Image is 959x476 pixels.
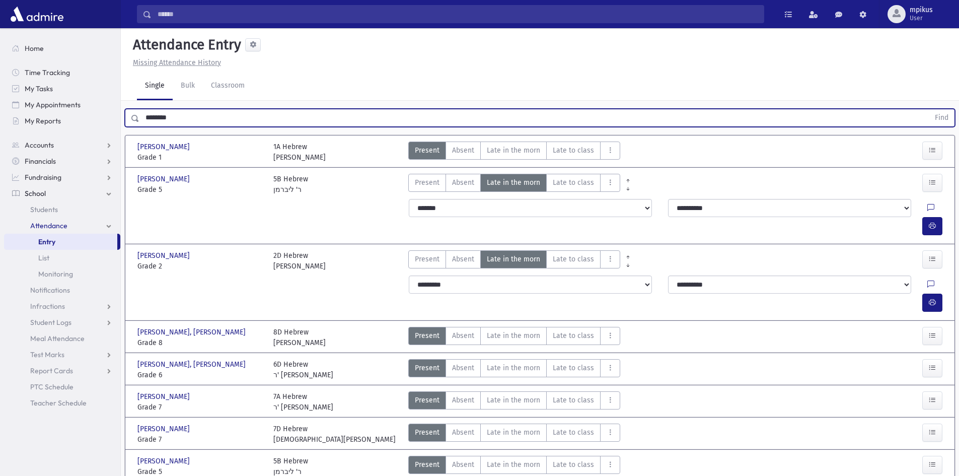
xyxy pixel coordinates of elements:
a: Monitoring [4,266,120,282]
a: PTC Schedule [4,379,120,395]
button: Find [929,109,954,126]
div: 2D Hebrew [PERSON_NAME] [273,250,326,271]
a: Financials [4,153,120,169]
div: 7A Hebrew ר' [PERSON_NAME] [273,391,333,413]
span: Late in the morn [487,427,540,438]
span: Time Tracking [25,68,70,77]
span: School [25,189,46,198]
span: List [38,253,49,262]
span: Teacher Schedule [30,398,87,407]
div: 6D Hebrew ר' [PERSON_NAME] [273,359,333,380]
a: Accounts [4,137,120,153]
a: Bulk [173,72,203,100]
span: Late in the morn [487,395,540,405]
span: Present [415,427,439,438]
span: Entry [38,237,55,246]
span: Late to class [553,427,594,438]
span: Grade 7 [137,434,263,445]
span: Late to class [553,330,594,341]
a: My Reports [4,113,120,129]
a: Classroom [203,72,253,100]
span: Test Marks [30,350,64,359]
span: Absent [452,145,474,156]
a: Missing Attendance History [129,58,221,67]
span: Absent [452,459,474,470]
span: Present [415,363,439,373]
span: [PERSON_NAME], [PERSON_NAME] [137,327,248,337]
span: Absent [452,254,474,264]
a: Test Marks [4,347,120,363]
span: Financials [25,157,56,166]
span: Absent [452,177,474,188]
span: [PERSON_NAME] [137,174,192,184]
span: Monitoring [38,269,73,279]
a: Entry [4,234,117,250]
span: Late to class [553,254,594,264]
span: Fundraising [25,173,61,182]
span: Late to class [553,395,594,405]
span: Late in the morn [487,145,540,156]
span: My Reports [25,116,61,125]
a: Notifications [4,282,120,298]
div: AttTypes [408,327,620,348]
span: Late in the morn [487,363,540,373]
span: Meal Attendance [30,334,85,343]
a: Student Logs [4,314,120,330]
div: AttTypes [408,424,620,445]
span: Present [415,177,439,188]
span: Present [415,330,439,341]
span: Home [25,44,44,53]
a: My Tasks [4,81,120,97]
div: AttTypes [408,391,620,413]
span: Absent [452,363,474,373]
span: My Tasks [25,84,53,93]
div: AttTypes [408,359,620,380]
span: Accounts [25,141,54,150]
a: Teacher Schedule [4,395,120,411]
span: Present [415,395,439,405]
span: Late in the morn [487,177,540,188]
a: List [4,250,120,266]
span: Late to class [553,177,594,188]
span: Late in the morn [487,330,540,341]
a: Fundraising [4,169,120,185]
a: Single [137,72,173,100]
span: Students [30,205,58,214]
a: Meal Attendance [4,330,120,347]
span: User [910,14,933,22]
span: Absent [452,395,474,405]
div: AttTypes [408,250,620,271]
span: Present [415,254,439,264]
a: Report Cards [4,363,120,379]
img: AdmirePro [8,4,66,24]
div: 7D Hebrew [DEMOGRAPHIC_DATA][PERSON_NAME] [273,424,396,445]
span: Late in the morn [487,459,540,470]
a: Attendance [4,218,120,234]
a: School [4,185,120,201]
span: mpikus [910,6,933,14]
span: Absent [452,427,474,438]
span: Grade 1 [137,152,263,163]
div: AttTypes [408,174,620,195]
span: [PERSON_NAME] [137,424,192,434]
span: [PERSON_NAME] [137,391,192,402]
span: Late to class [553,363,594,373]
a: My Appointments [4,97,120,113]
span: Present [415,145,439,156]
span: [PERSON_NAME] [137,142,192,152]
span: Late in the morn [487,254,540,264]
span: Absent [452,330,474,341]
span: Grade 7 [137,402,263,413]
span: [PERSON_NAME], [PERSON_NAME] [137,359,248,370]
div: 1A Hebrew [PERSON_NAME] [273,142,326,163]
a: Students [4,201,120,218]
span: Present [415,459,439,470]
span: Report Cards [30,366,73,375]
u: Missing Attendance History [133,58,221,67]
span: Late to class [553,145,594,156]
a: Infractions [4,298,120,314]
span: [PERSON_NAME] [137,456,192,466]
div: 5B Hebrew ר' ליברמן [273,174,308,195]
span: PTC Schedule [30,382,73,391]
div: 8D Hebrew [PERSON_NAME] [273,327,326,348]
